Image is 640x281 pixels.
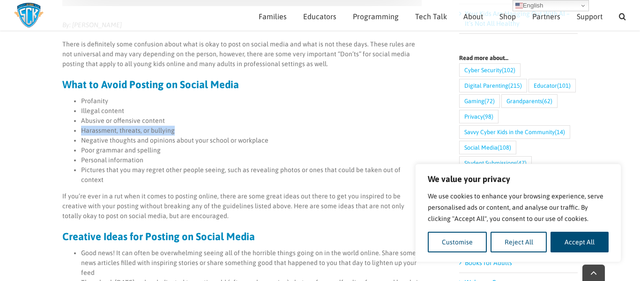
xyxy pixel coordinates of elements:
[81,136,422,145] li: Negative thoughts and opinions about your school or workplace
[542,95,552,107] span: (62)
[499,13,516,20] span: Shop
[14,2,44,28] img: Savvy Cyber Kids Logo
[62,78,239,91] strong: What to Avoid Posting on Social Media
[81,145,422,155] li: Poor grammar and spelling
[62,230,255,243] strong: Creative Ideas for Posting on Social Media
[303,13,336,20] span: Educators
[428,174,609,185] p: We value your privacy
[428,190,609,224] p: We use cookies to enhance your browsing experience, serve personalised ads or content, and analys...
[81,96,422,106] li: Profanity
[428,232,487,252] button: Customise
[484,95,495,107] span: (72)
[259,13,287,20] span: Families
[459,55,578,61] h4: Read more about…
[465,259,512,266] a: Books for Adults
[459,125,570,139] a: Savvy Cyber Kids in the Community (14 items)
[508,79,522,92] span: (215)
[459,79,527,92] a: Digital Parenting (215 items)
[491,232,547,252] button: Reject All
[577,13,603,20] span: Support
[81,165,422,185] li: Pictures that you may regret other people seeing, such as revealing photos or ones that could be ...
[353,13,399,20] span: Programming
[62,39,422,69] p: There is definitely some confusion about what is okay to post on social media and what is not the...
[81,248,422,278] li: Good news! It can often be overwhelming seeing all of the horrible things going on in the world o...
[528,79,576,92] a: Educator (101 items)
[498,141,511,154] span: (108)
[555,126,565,138] span: (14)
[459,156,532,170] a: Student Submissions (47 items)
[483,110,493,123] span: (98)
[532,13,560,20] span: Partners
[551,232,609,252] button: Accept All
[81,116,422,126] li: Abusive or offensive content
[515,2,523,9] img: en
[81,155,422,165] li: Personal information
[459,63,521,77] a: Cyber Security (102 items)
[516,157,527,169] span: (47)
[62,191,422,221] p: If you’re ever in a rut when it comes to posting online, there are some great ideas out there to ...
[459,110,499,123] a: Privacy (98 items)
[81,106,422,116] li: Illegal content
[501,94,558,108] a: Grandparents (62 items)
[81,126,422,136] li: Harassment, threats, or bullying
[463,13,483,20] span: About
[459,94,500,108] a: Gaming (72 items)
[415,13,447,20] span: Tech Talk
[557,79,571,92] span: (101)
[502,64,515,76] span: (102)
[459,141,516,154] a: Social Media (108 items)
